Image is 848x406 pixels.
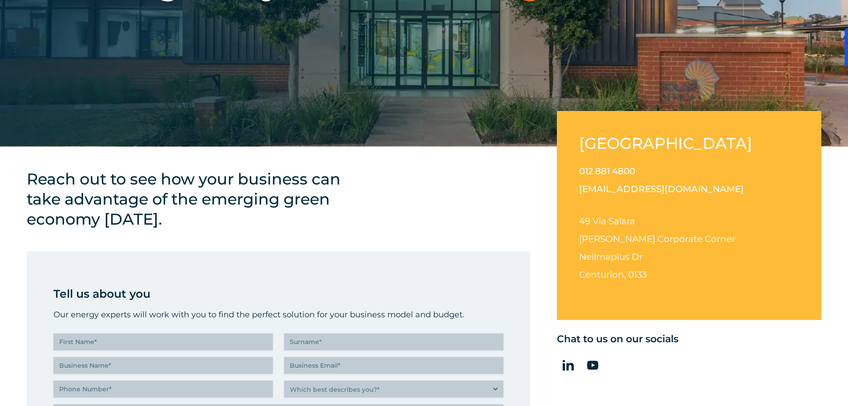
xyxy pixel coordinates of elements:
[53,285,503,303] p: Tell us about you
[579,216,635,226] span: 49 Via Salara
[579,133,759,153] h2: [GEOGRAPHIC_DATA]
[53,308,503,321] p: Our energy experts will work with you to find the perfect solution for your business model and bu...
[284,357,503,374] input: Business Email*
[579,184,744,194] a: [EMAIL_ADDRESS][DOMAIN_NAME]
[53,333,273,350] input: First Name*
[284,333,503,350] input: Surname*
[579,269,647,280] span: Centurion, 0133
[53,357,273,374] input: Business Name*
[579,251,643,262] span: Nellmapius Dr
[579,234,735,244] span: [PERSON_NAME] Corporate Corner
[557,333,821,345] h5: Chat to us on our socials
[579,166,635,176] a: 012 881 4800
[53,381,273,398] input: Phone Number*
[27,169,361,229] h4: Reach out to see how your business can take advantage of the emerging green economy [DATE].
